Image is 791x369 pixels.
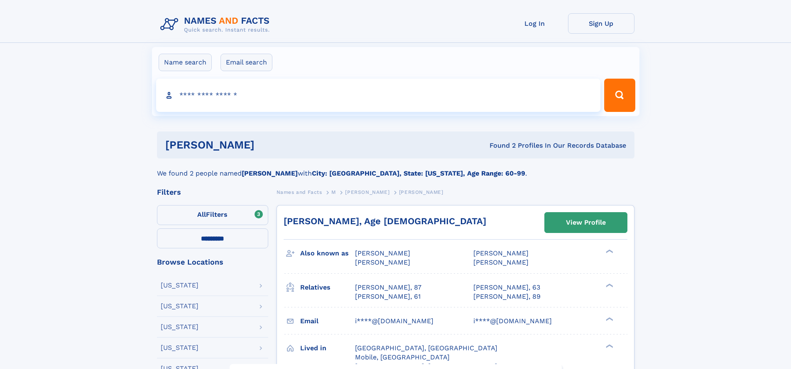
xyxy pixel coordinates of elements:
[242,169,298,177] b: [PERSON_NAME]
[157,188,268,196] div: Filters
[355,353,450,361] span: Mobile, [GEOGRAPHIC_DATA]
[284,216,486,226] a: [PERSON_NAME], Age [DEMOGRAPHIC_DATA]
[545,213,627,233] a: View Profile
[604,282,614,288] div: ❯
[161,282,198,289] div: [US_STATE]
[165,140,372,150] h1: [PERSON_NAME]
[345,189,389,195] span: [PERSON_NAME]
[355,283,421,292] a: [PERSON_NAME], 87
[355,258,410,266] span: [PERSON_NAME]
[300,341,355,355] h3: Lived in
[157,13,277,36] img: Logo Names and Facts
[502,13,568,34] a: Log In
[568,13,634,34] a: Sign Up
[157,205,268,225] label: Filters
[604,79,635,112] button: Search Button
[566,213,606,232] div: View Profile
[345,187,389,197] a: [PERSON_NAME]
[197,211,206,218] span: All
[277,187,322,197] a: Names and Facts
[161,303,198,310] div: [US_STATE]
[300,246,355,260] h3: Also known as
[161,324,198,330] div: [US_STATE]
[372,141,626,150] div: Found 2 Profiles In Our Records Database
[355,344,497,352] span: [GEOGRAPHIC_DATA], [GEOGRAPHIC_DATA]
[355,292,421,301] a: [PERSON_NAME], 61
[157,158,634,178] div: We found 2 people named with .
[220,54,272,71] label: Email search
[300,280,355,295] h3: Relatives
[331,187,336,197] a: M
[300,314,355,328] h3: Email
[331,189,336,195] span: M
[159,54,212,71] label: Name search
[604,316,614,322] div: ❯
[604,343,614,349] div: ❯
[399,189,443,195] span: [PERSON_NAME]
[161,344,198,351] div: [US_STATE]
[473,292,541,301] a: [PERSON_NAME], 89
[473,283,540,292] a: [PERSON_NAME], 63
[157,258,268,266] div: Browse Locations
[312,169,525,177] b: City: [GEOGRAPHIC_DATA], State: [US_STATE], Age Range: 60-99
[604,249,614,254] div: ❯
[156,79,601,112] input: search input
[473,249,529,257] span: [PERSON_NAME]
[473,258,529,266] span: [PERSON_NAME]
[355,249,410,257] span: [PERSON_NAME]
